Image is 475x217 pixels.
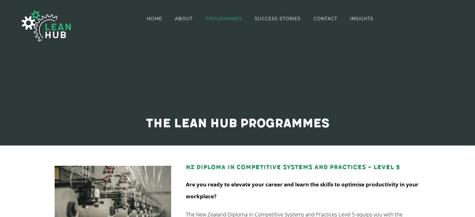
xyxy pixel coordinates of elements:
[186,164,400,171] a: NZ Diploma in Competitive Systems and Practices – Level 5
[147,17,162,21] span: HOME
[147,1,374,37] nav: Main Menu
[175,17,193,21] span: ABOUT
[350,1,374,37] a: INSIGHTS
[255,1,301,37] a: SUCCESS STORIES
[175,1,193,37] a: ABOUT
[314,17,337,21] span: CONTACT
[205,1,242,37] a: PROGRAMMES
[147,1,162,37] a: HOME
[146,116,329,131] span: The Lean Hub programmes
[205,17,242,21] span: PROGRAMMES
[350,17,374,21] span: INSIGHTS
[186,181,418,200] strong: Are you ready to elevate your career and learn the skills to optimise productivity in your workpl...
[15,4,77,48] img: The Lean Hub | Optimising productivity with Lean Logo
[314,1,337,37] a: CONTACT
[255,17,301,21] span: SUCCESS STORIES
